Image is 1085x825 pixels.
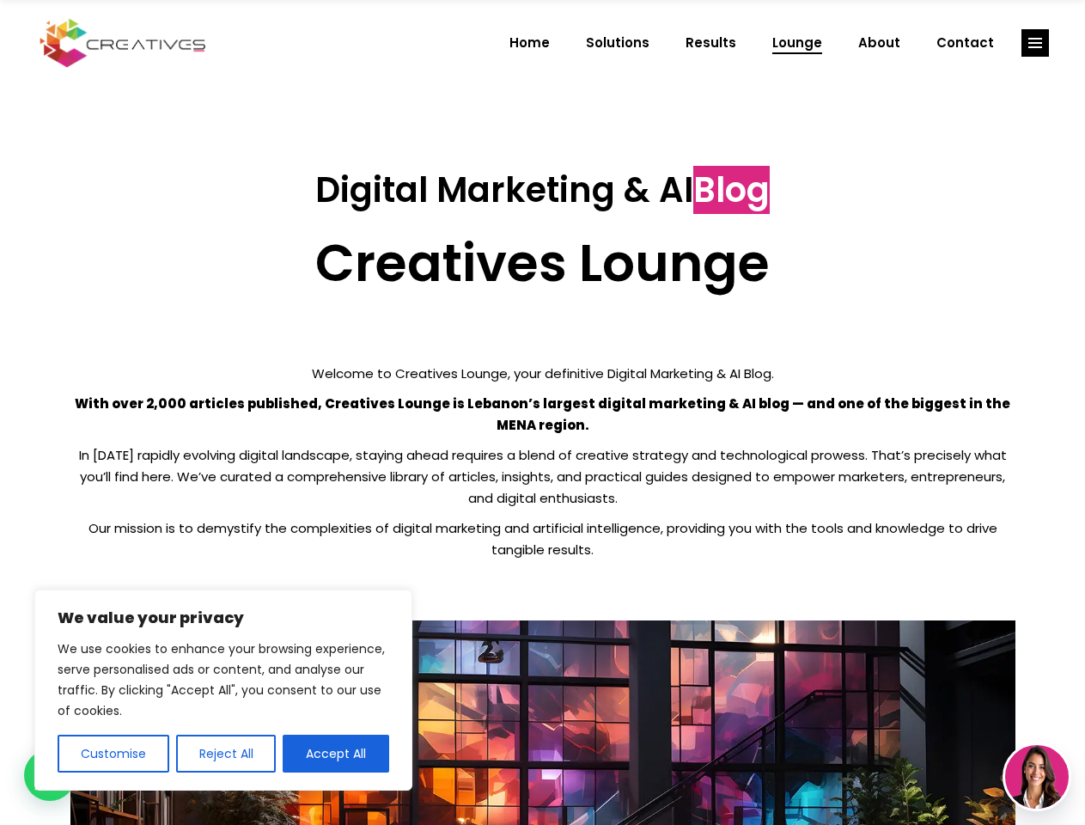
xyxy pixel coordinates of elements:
[24,749,76,801] div: WhatsApp contact
[491,21,568,65] a: Home
[70,444,1015,509] p: In [DATE] rapidly evolving digital landscape, staying ahead requires a blend of creative strategy...
[75,394,1010,434] strong: With over 2,000 articles published, Creatives Lounge is Lebanon’s largest digital marketing & AI ...
[70,232,1015,294] h2: Creatives Lounge
[1005,745,1069,809] img: agent
[772,21,822,65] span: Lounge
[1021,29,1049,57] a: link
[686,21,736,65] span: Results
[754,21,840,65] a: Lounge
[693,166,770,214] span: Blog
[36,16,210,70] img: Creatives
[176,735,277,773] button: Reject All
[58,608,389,628] p: We value your privacy
[70,169,1015,211] h3: Digital Marketing & AI
[568,21,667,65] a: Solutions
[936,21,994,65] span: Contact
[70,363,1015,384] p: Welcome to Creatives Lounge, your definitive Digital Marketing & AI Blog.
[34,590,412,791] div: We value your privacy
[283,735,389,773] button: Accept All
[58,735,169,773] button: Customise
[586,21,649,65] span: Solutions
[509,21,550,65] span: Home
[667,21,754,65] a: Results
[840,21,918,65] a: About
[858,21,900,65] span: About
[58,639,389,721] p: We use cookies to enhance your browsing experience, serve personalised ads or content, and analys...
[918,21,1012,65] a: Contact
[70,517,1015,560] p: Our mission is to demystify the complexities of digital marketing and artificial intelligence, pr...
